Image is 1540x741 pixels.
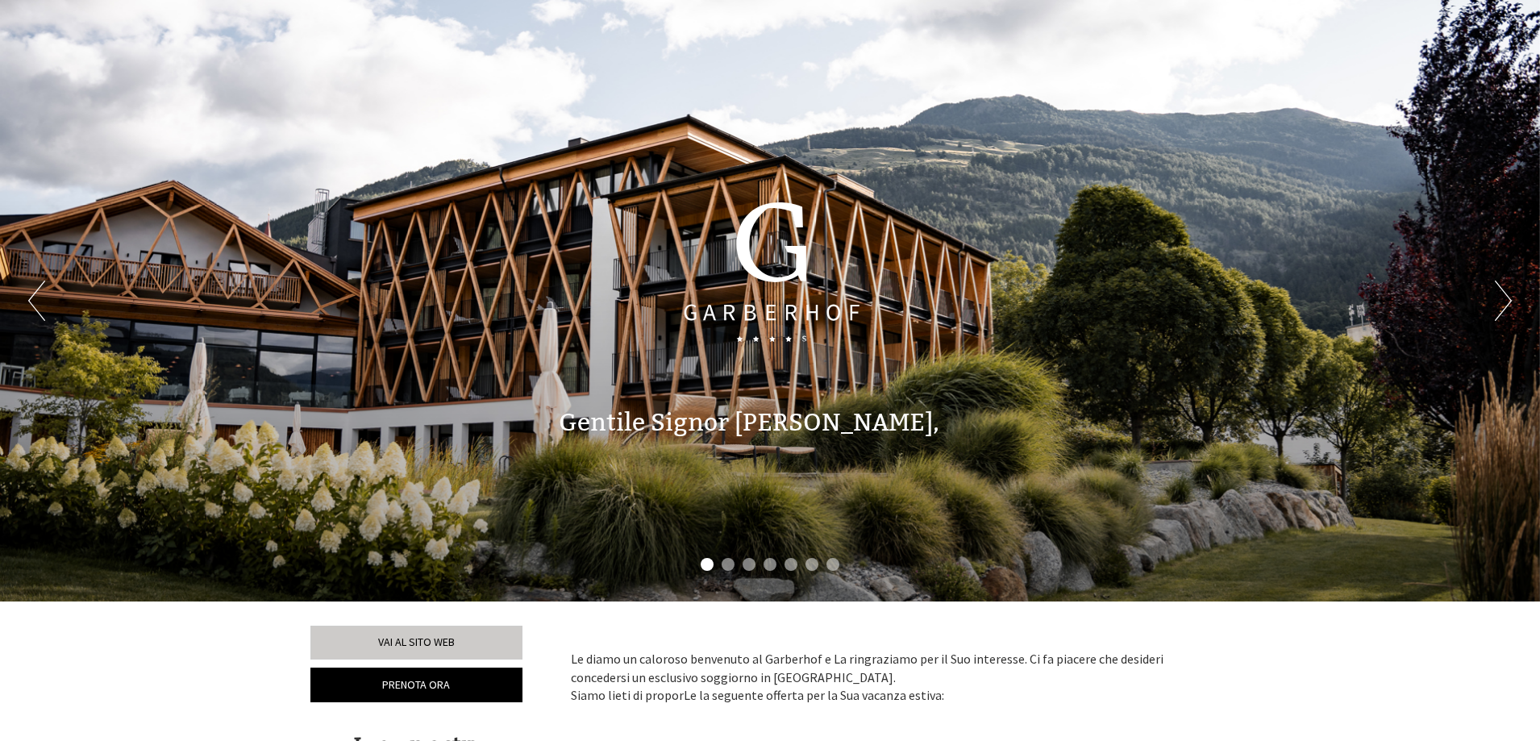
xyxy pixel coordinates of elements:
a: Prenota ora [310,668,522,702]
button: Previous [28,281,45,321]
h1: Gentile Signor [PERSON_NAME], [559,410,939,436]
a: Vai al sito web [310,626,522,660]
p: Le diamo un caloroso benvenuto al Garberhof e La ringraziamo per il Suo interesse. Ci fa piacere ... [571,650,1206,706]
button: Next [1495,281,1512,321]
